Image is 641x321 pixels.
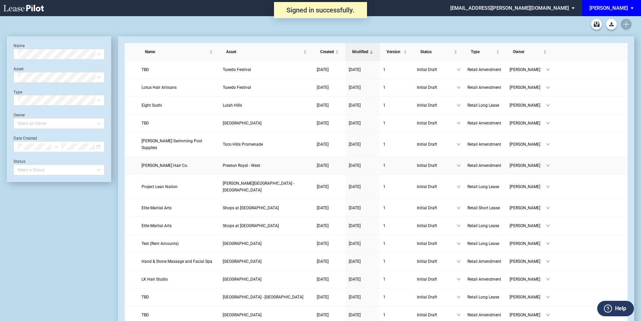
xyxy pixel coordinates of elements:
[457,185,461,189] span: down
[383,141,410,148] a: 1
[345,43,380,61] th: Modified
[546,103,550,107] span: down
[383,277,386,282] span: 1
[13,90,22,95] label: Type
[142,206,172,210] span: Elite Martial Arts
[417,240,457,247] span: Initial Draft
[546,277,550,281] span: down
[467,240,503,247] a: Retail Long Lease
[349,163,361,168] span: [DATE]
[510,240,546,247] span: [PERSON_NAME]
[317,142,329,147] span: [DATE]
[223,277,262,282] span: Toco Hills Shopping Center
[223,121,262,126] span: Toco Hills Shopping Center
[467,121,501,126] span: Retail Amendment
[467,222,503,229] a: Retail Long Lease
[349,67,361,72] span: [DATE]
[510,205,546,211] span: [PERSON_NAME]
[510,66,546,73] span: [PERSON_NAME]
[457,313,461,317] span: down
[467,258,503,265] a: Retail Amendment
[223,103,242,108] span: Lulah Hills
[349,142,361,147] span: [DATE]
[142,313,149,317] span: TBD
[142,120,216,127] a: TBD
[349,84,376,91] a: [DATE]
[383,162,410,169] a: 1
[223,294,310,300] a: [GEOGRAPHIC_DATA] - [GEOGRAPHIC_DATA]
[317,121,329,126] span: [DATE]
[317,222,342,229] a: [DATE]
[417,222,457,229] span: Initial Draft
[457,295,461,299] span: down
[223,206,279,210] span: Shops at West Falls Church
[589,5,628,11] div: [PERSON_NAME]
[467,205,503,211] a: Retail Short Lease
[546,142,550,146] span: down
[457,242,461,246] span: down
[223,84,310,91] a: Tuxedo Festival
[457,277,461,281] span: down
[383,223,386,228] span: 1
[142,184,178,189] span: Project Lean Nation
[546,68,550,72] span: down
[317,162,342,169] a: [DATE]
[467,259,501,264] span: Retail Amendment
[383,258,410,265] a: 1
[380,43,414,61] th: Version
[457,259,461,263] span: down
[510,294,546,300] span: [PERSON_NAME]
[223,141,310,148] a: Toco Hills Promenade
[317,259,329,264] span: [DATE]
[467,66,503,73] a: Retail Amendment
[417,312,457,318] span: Initial Draft
[467,312,503,318] a: Retail Amendment
[142,138,216,151] a: [PERSON_NAME] Swimming Pool Supplies
[349,85,361,90] span: [DATE]
[383,120,410,127] a: 1
[349,223,361,228] span: [DATE]
[420,48,453,55] span: Status
[317,277,329,282] span: [DATE]
[457,68,461,72] span: down
[510,141,546,148] span: [PERSON_NAME]
[457,103,461,107] span: down
[142,162,216,169] a: [PERSON_NAME] Hair Co.
[510,120,546,127] span: [PERSON_NAME]
[142,259,212,264] span: Hand & Stone Massage and Facial Spa
[457,85,461,90] span: down
[546,185,550,189] span: down
[317,240,342,247] a: [DATE]
[510,162,546,169] span: [PERSON_NAME]
[223,276,310,283] a: [GEOGRAPHIC_DATA]
[383,312,410,318] a: 1
[510,102,546,109] span: [PERSON_NAME]
[467,223,499,228] span: Retail Long Lease
[383,184,386,189] span: 1
[546,85,550,90] span: down
[223,162,310,169] a: Preston Royal - West
[604,19,619,30] md-menu: Download Blank Form List
[349,258,376,265] a: [DATE]
[54,144,59,149] span: swap-right
[383,276,410,283] a: 1
[457,121,461,125] span: down
[142,102,216,109] a: Eight Sushi
[317,258,342,265] a: [DATE]
[317,206,329,210] span: [DATE]
[349,183,376,190] a: [DATE]
[467,295,499,299] span: Retail Long Lease
[506,43,553,61] th: Owner
[223,85,251,90] span: Tuxedo Festival
[142,276,216,283] a: LK Hair Studio
[223,120,310,127] a: [GEOGRAPHIC_DATA]
[142,66,216,73] a: TBD
[510,222,546,229] span: [PERSON_NAME]
[352,48,368,55] span: Modified
[349,205,376,211] a: [DATE]
[142,294,216,300] a: TBD
[510,276,546,283] span: [PERSON_NAME]
[383,240,410,247] a: 1
[546,121,550,125] span: down
[317,294,342,300] a: [DATE]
